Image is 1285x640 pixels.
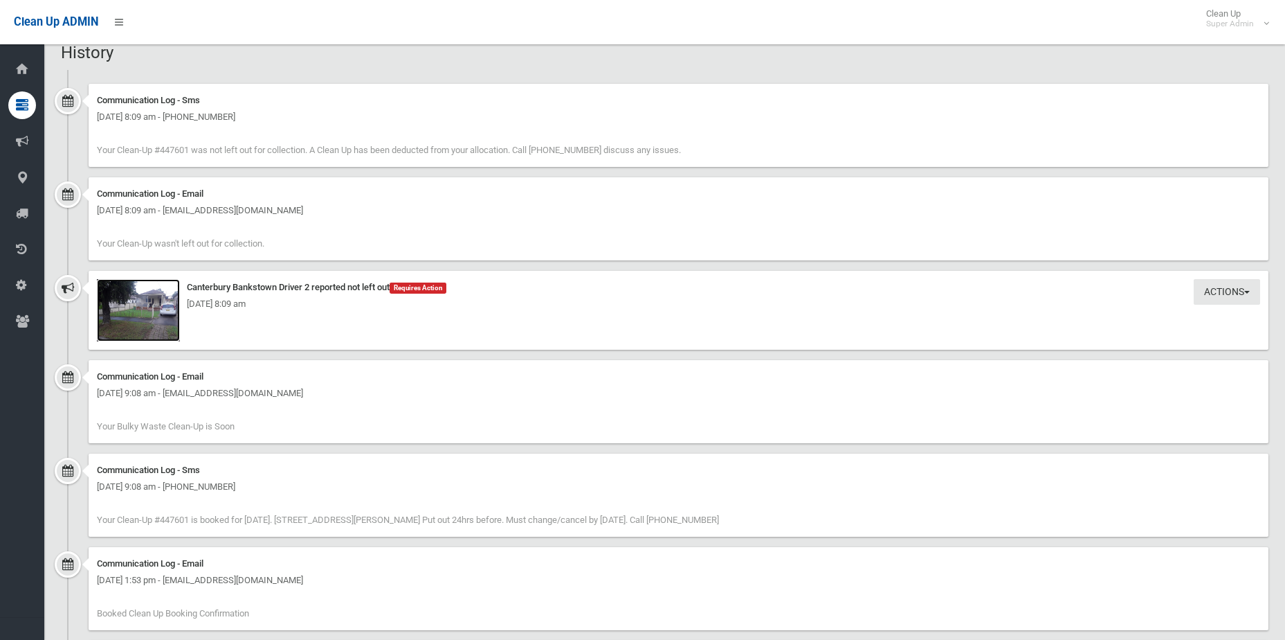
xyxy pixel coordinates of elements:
div: [DATE] 9:08 am - [PHONE_NUMBER] [97,479,1260,495]
span: Your Bulky Waste Clean-Up is Soon [97,421,235,432]
span: Your Clean-Up #447601 was not left out for collection. A Clean Up has been deducted from your all... [97,145,681,155]
div: Communication Log - Sms [97,462,1260,479]
span: Clean Up [1199,8,1268,29]
div: Communication Log - Sms [97,92,1260,109]
div: [DATE] 8:09 am - [EMAIL_ADDRESS][DOMAIN_NAME] [97,202,1260,219]
div: [DATE] 9:08 am - [EMAIL_ADDRESS][DOMAIN_NAME] [97,385,1260,402]
span: Your Clean-Up wasn't left out for collection. [97,238,264,249]
span: Your Clean-Up #447601 is booked for [DATE]. [STREET_ADDRESS][PERSON_NAME] Put out 24hrs before. M... [97,515,719,525]
div: [DATE] 1:53 pm - [EMAIL_ADDRESS][DOMAIN_NAME] [97,572,1260,589]
img: 2025-03-2408.08.222231158683280067307.jpg [97,279,180,341]
div: Communication Log - Email [97,368,1260,385]
div: Canterbury Bankstown Driver 2 reported not left out [97,279,1260,296]
span: Booked Clean Up Booking Confirmation [97,608,249,619]
small: Super Admin [1206,19,1254,29]
div: [DATE] 8:09 am - [PHONE_NUMBER] [97,109,1260,125]
div: Communication Log - Email [97,186,1260,202]
div: Communication Log - Email [97,555,1260,572]
h2: History [61,44,1268,62]
span: Clean Up ADMIN [14,15,98,28]
div: [DATE] 8:09 am [97,296,1260,312]
span: Requires Action [390,283,446,294]
button: Actions [1194,279,1260,305]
